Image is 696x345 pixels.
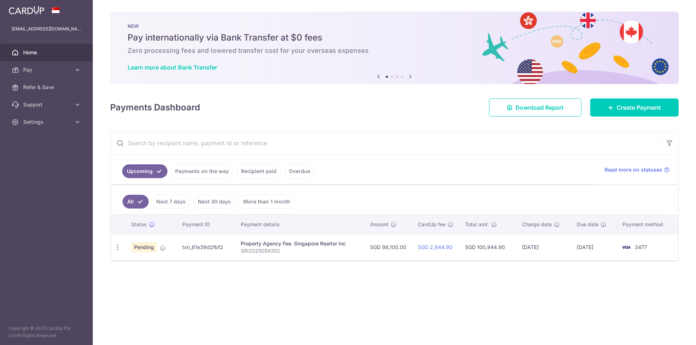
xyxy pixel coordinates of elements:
[170,164,233,178] a: Payments on the way
[128,23,661,29] p: NEW
[131,221,147,228] span: Status
[110,12,679,84] img: Bank transfer banner
[516,234,571,260] td: [DATE]
[590,98,679,117] a: Create Payment
[489,98,581,117] a: Download Report
[131,242,157,252] span: Pending
[605,166,662,173] span: Read more on statuses
[122,164,167,178] a: Upcoming
[241,247,359,254] p: SRI2025054352
[418,221,446,228] span: CardUp fee
[235,215,364,234] th: Payment details
[650,323,689,341] iframe: Opens a widget where you can find more information
[364,234,412,260] td: SGD 98,100.00
[128,46,661,55] h6: Zero processing fees and lowered transfer cost for your overseas expenses
[284,164,315,178] a: Overdue
[236,164,281,178] a: Recipient paid
[522,221,552,228] span: Charge date
[128,32,661,43] h5: Pay internationally via Bank Transfer at $0 fees
[9,6,44,14] img: CardUp
[370,221,389,228] span: Amount
[619,243,633,252] img: Bank Card
[23,66,71,73] span: Pay
[617,215,678,234] th: Payment method
[152,195,190,209] a: Next 7 days
[617,103,661,112] span: Create Payment
[128,64,217,71] a: Learn more about Bank Transfer
[635,244,647,250] span: 3477
[465,221,489,228] span: Total amt.
[111,131,661,155] input: Search by recipient name, payment id or reference
[23,118,71,126] span: Settings
[605,166,670,173] a: Read more on statuses
[23,49,71,56] span: Home
[110,101,200,114] h4: Payments Dashboard
[571,234,617,260] td: [DATE]
[459,234,516,260] td: SGD 100,944.90
[12,25,81,33] p: [EMAIL_ADDRESS][DOMAIN_NAME]
[418,244,452,250] a: SGD 2,844.90
[23,101,71,108] span: Support
[193,195,236,209] a: Next 30 days
[177,234,235,260] td: txn_61e39d2fbf2
[123,195,149,209] a: All
[515,103,564,112] span: Download Report
[577,221,598,228] span: Due date
[239,195,295,209] a: More than 1 month
[23,84,71,91] span: Refer & Save
[241,240,359,247] div: Property Agency Fee. Singapore Realtor Inc
[177,215,235,234] th: Payment ID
